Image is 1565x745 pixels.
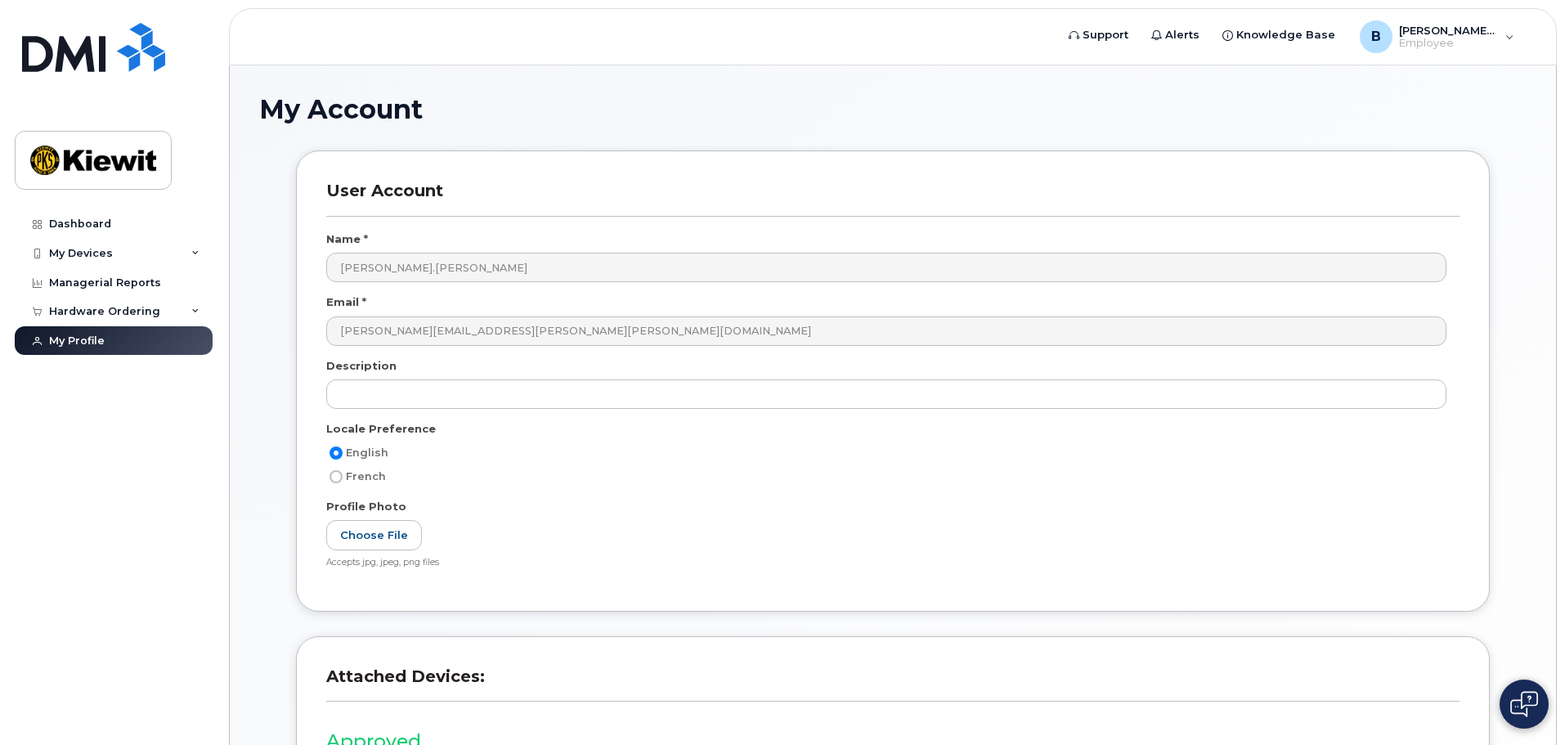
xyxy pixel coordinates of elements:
label: Locale Preference [326,421,436,437]
label: Email * [326,294,366,310]
span: French [346,470,386,482]
input: English [330,447,343,460]
h1: My Account [259,95,1527,123]
h3: Attached Devices: [326,666,1460,702]
label: Choose File [326,520,422,550]
label: Profile Photo [326,499,406,514]
div: Accepts jpg, jpeg, png files [326,557,1446,569]
span: English [346,447,388,459]
img: Open chat [1510,691,1538,717]
input: French [330,470,343,483]
h3: User Account [326,181,1460,216]
label: Name * [326,231,368,247]
label: Description [326,358,397,374]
